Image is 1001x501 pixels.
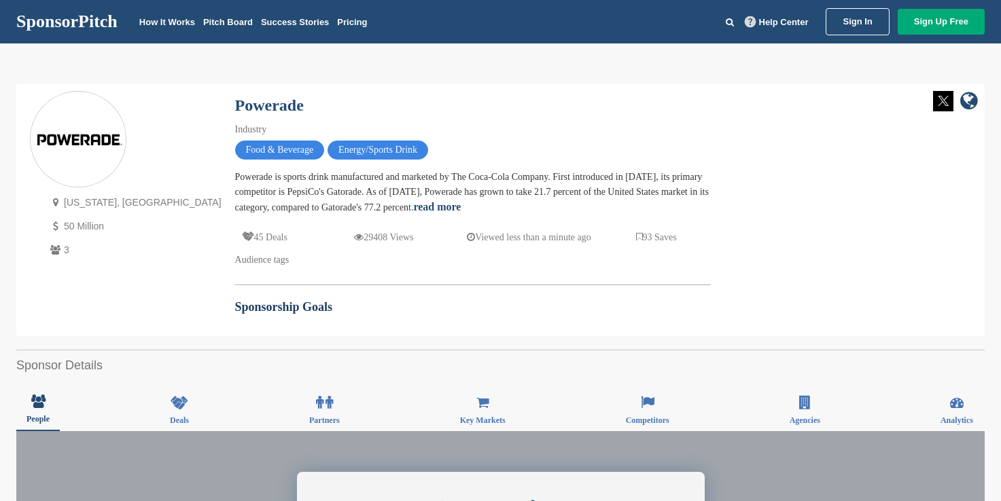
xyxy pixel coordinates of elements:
[826,8,889,35] a: Sign In
[203,17,253,27] a: Pitch Board
[170,416,189,424] span: Deals
[242,229,287,246] p: 45 Deals
[933,91,953,111] img: Twitter white
[235,253,711,267] div: Audience tags
[354,229,413,246] p: 29408 Views
[309,416,340,424] span: Partners
[27,415,50,423] span: People
[235,170,711,215] div: Powerade is sports drink manufactured and marketed by The Coca-Cola Company. First introduced in ...
[460,416,506,424] span: Key Markets
[636,229,677,246] p: 93 Saves
[337,17,367,27] a: Pricing
[47,218,222,235] p: 50 Million
[941,416,973,424] span: Analytics
[467,229,591,246] p: Viewed less than a minute ago
[235,141,325,160] span: Food & Beverage
[413,201,461,212] a: read more
[960,91,978,113] a: company link
[47,194,222,211] p: [US_STATE], [GEOGRAPHIC_DATA]
[16,13,118,31] a: SponsorPitch
[16,356,985,375] h2: Sponsor Details
[31,92,126,187] img: Sponsorpitch & Powerade
[139,17,195,27] a: How It Works
[898,9,985,35] a: Sign Up Free
[328,141,428,160] span: Energy/Sports Drink
[261,17,329,27] a: Success Stories
[235,122,711,137] div: Industry
[626,416,669,424] span: Competitors
[235,298,711,316] h2: Sponsorship Goals
[790,416,820,424] span: Agencies
[235,96,304,114] a: Powerade
[47,242,222,259] p: 3
[742,14,811,30] a: Help Center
